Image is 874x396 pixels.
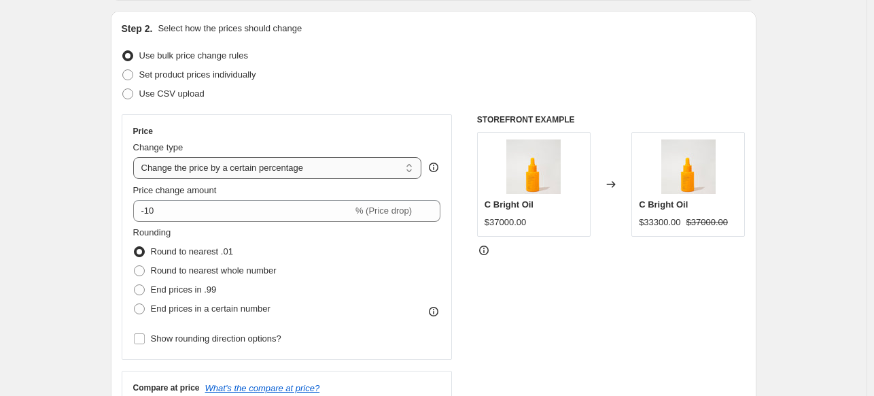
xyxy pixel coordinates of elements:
img: C-Bright-Oil_529e6a4a-1d31-4793-92ab-160dc8ff0723_80x.jpg [506,139,561,194]
span: Use bulk price change rules [139,50,248,61]
h2: Step 2. [122,22,153,35]
span: Rounding [133,227,171,237]
div: $33300.00 [639,216,680,229]
span: End prices in .99 [151,284,217,295]
h6: STOREFRONT EXAMPLE [477,114,746,125]
span: End prices in a certain number [151,303,270,314]
span: C Bright Oil [485,199,534,210]
div: help [427,161,440,174]
span: Round to nearest .01 [151,246,233,257]
div: $37000.00 [485,216,526,229]
span: C Bright Oil [639,199,688,210]
span: Price change amount [133,185,217,195]
img: C-Bright-Oil_529e6a4a-1d31-4793-92ab-160dc8ff0723_80x.jpg [661,139,716,194]
input: -15 [133,200,353,222]
button: What's the compare at price? [205,383,320,393]
span: % (Price drop) [355,205,412,216]
span: Round to nearest whole number [151,265,277,276]
span: Show rounding direction options? [151,333,281,344]
h3: Compare at price [133,382,200,393]
span: Set product prices individually [139,69,256,80]
span: Change type [133,142,183,152]
strike: $37000.00 [686,216,728,229]
p: Select how the prices should change [158,22,302,35]
span: Use CSV upload [139,88,205,99]
h3: Price [133,126,153,137]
